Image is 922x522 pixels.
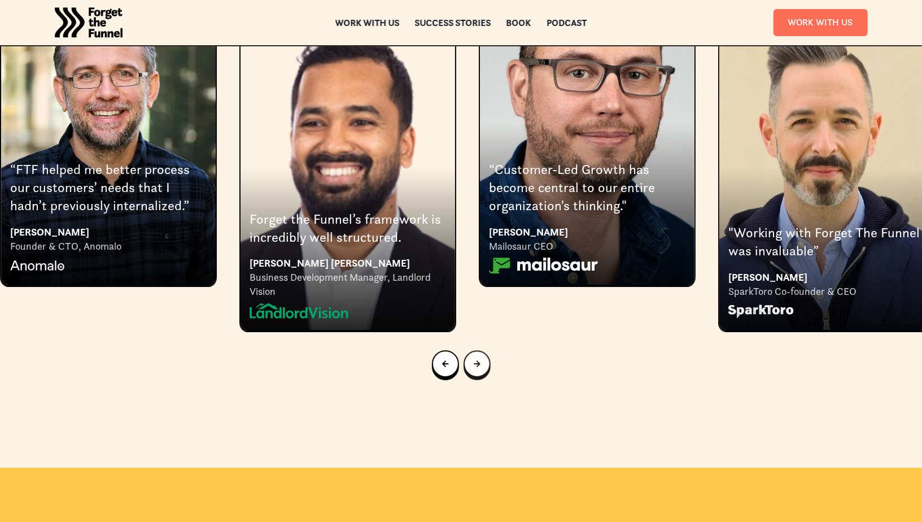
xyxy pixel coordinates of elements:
[250,255,446,271] div: [PERSON_NAME] [PERSON_NAME]
[250,271,446,298] div: Business Development Manager, Landlord Vision
[489,240,685,253] div: Mailosaur CEO
[489,160,685,215] div: “Customer-Led Growth has become central to our entire organization's thinking."
[10,160,207,215] div: “FTF helped me better process our customers’ needs that I hadn’t previously internalized.”
[10,240,207,253] div: Founder & CTO, Anomalo
[415,19,491,27] a: Success Stories
[774,9,868,36] a: Work With Us
[547,19,587,27] a: Podcast
[489,224,685,240] div: [PERSON_NAME]
[464,350,491,377] a: Next slide
[506,19,531,27] a: Book
[10,224,207,240] div: [PERSON_NAME]
[335,19,400,27] a: Work with us
[250,210,446,247] div: Forget the Funnel’s framework is incredibly well structured.
[432,350,459,377] a: Previous slide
